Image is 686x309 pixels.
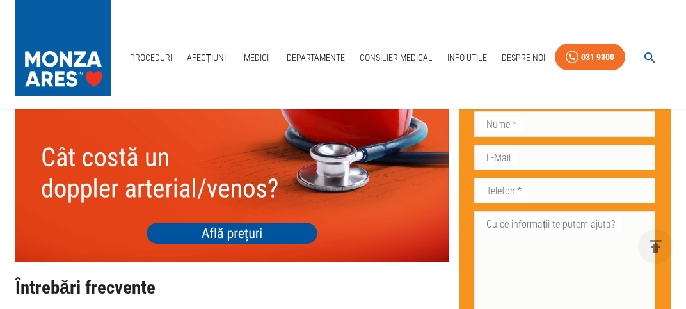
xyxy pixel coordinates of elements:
[581,49,614,65] div: 031 9300
[355,45,438,71] a: Consilier Medical
[442,45,492,71] a: Info Utile
[497,45,550,71] a: Despre Noi
[282,45,350,71] a: Departamente
[125,45,177,71] a: Proceduri
[182,45,232,71] a: Afecțiuni
[15,89,449,262] img: null
[235,45,276,71] a: Medici
[15,278,449,298] h2: Întrebări frecvente
[555,44,625,71] a: 031 9300
[638,229,673,264] button: delete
